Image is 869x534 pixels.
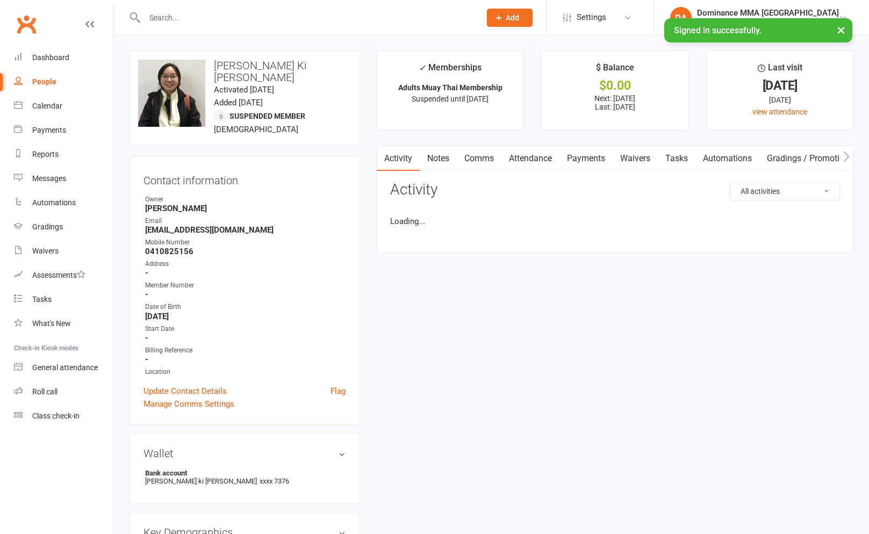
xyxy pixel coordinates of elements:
[14,46,113,70] a: Dashboard
[145,345,346,356] div: Billing Reference
[377,146,420,171] a: Activity
[143,467,346,487] li: [PERSON_NAME] ki [PERSON_NAME]
[145,367,346,377] div: Location
[145,312,346,321] strong: [DATE]
[32,363,98,372] div: General attendance
[143,398,234,410] a: Manage Comms Settings
[138,60,351,83] h3: [PERSON_NAME] Ki [PERSON_NAME]
[14,312,113,336] a: What's New
[398,83,502,92] strong: Adults Muay Thai Membership
[32,319,71,328] div: What's New
[14,215,113,239] a: Gradings
[658,146,695,171] a: Tasks
[145,333,346,343] strong: -
[214,85,274,95] time: Activated [DATE]
[420,146,457,171] a: Notes
[695,146,759,171] a: Automations
[331,385,346,398] a: Flag
[457,146,501,171] a: Comms
[390,182,840,198] h3: Activity
[32,102,62,110] div: Calendar
[32,126,66,134] div: Payments
[145,259,346,269] div: Address
[419,63,426,73] i: ✓
[716,80,844,91] div: [DATE]
[145,268,346,278] strong: -
[14,380,113,404] a: Roll call
[412,95,489,103] span: Suspended until [DATE]
[32,77,56,86] div: People
[831,18,851,41] button: ×
[145,204,346,213] strong: [PERSON_NAME]
[613,146,658,171] a: Waivers
[145,225,346,235] strong: [EMAIL_ADDRESS][DOMAIN_NAME]
[141,10,473,25] input: Search...
[145,194,346,205] div: Owner
[487,9,533,27] button: Add
[32,412,80,420] div: Class check-in
[551,94,679,111] p: Next: [DATE] Last: [DATE]
[145,216,346,226] div: Email
[145,302,346,312] div: Date of Birth
[13,11,40,38] a: Clubworx
[229,112,305,120] span: Suspended member
[501,146,559,171] a: Attendance
[14,70,113,94] a: People
[138,60,205,127] img: image1692696219.png
[14,263,113,287] a: Assessments
[32,150,59,158] div: Reports
[214,125,298,134] span: [DEMOGRAPHIC_DATA]
[759,146,861,171] a: Gradings / Promotions
[419,61,482,81] div: Memberships
[32,53,69,62] div: Dashboard
[32,222,63,231] div: Gradings
[14,239,113,263] a: Waivers
[145,247,346,256] strong: 0410825156
[145,290,346,299] strong: -
[752,107,807,116] a: view attendance
[143,385,227,398] a: Update Contact Details
[260,477,289,485] span: xxxx 7376
[32,174,66,183] div: Messages
[697,8,839,18] div: Dominance MMA [GEOGRAPHIC_DATA]
[32,295,52,304] div: Tasks
[596,61,634,80] div: $ Balance
[145,280,346,291] div: Member Number
[697,18,839,27] div: Dominance MMA [GEOGRAPHIC_DATA]
[145,355,346,364] strong: -
[577,5,606,30] span: Settings
[145,469,340,477] strong: Bank account
[32,247,59,255] div: Waivers
[674,25,762,35] span: Signed in successfully.
[143,170,346,186] h3: Contact information
[14,94,113,118] a: Calendar
[390,215,840,228] li: Loading...
[145,324,346,334] div: Start Date
[14,404,113,428] a: Class kiosk mode
[14,191,113,215] a: Automations
[214,98,263,107] time: Added [DATE]
[145,237,346,248] div: Mobile Number
[14,142,113,167] a: Reports
[506,13,519,22] span: Add
[758,61,802,80] div: Last visit
[716,94,844,106] div: [DATE]
[14,167,113,191] a: Messages
[551,80,679,91] div: $0.00
[14,287,113,312] a: Tasks
[670,7,692,28] div: DA
[32,198,76,207] div: Automations
[32,387,58,396] div: Roll call
[14,356,113,380] a: General attendance kiosk mode
[559,146,613,171] a: Payments
[32,271,85,279] div: Assessments
[143,448,346,459] h3: Wallet
[14,118,113,142] a: Payments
